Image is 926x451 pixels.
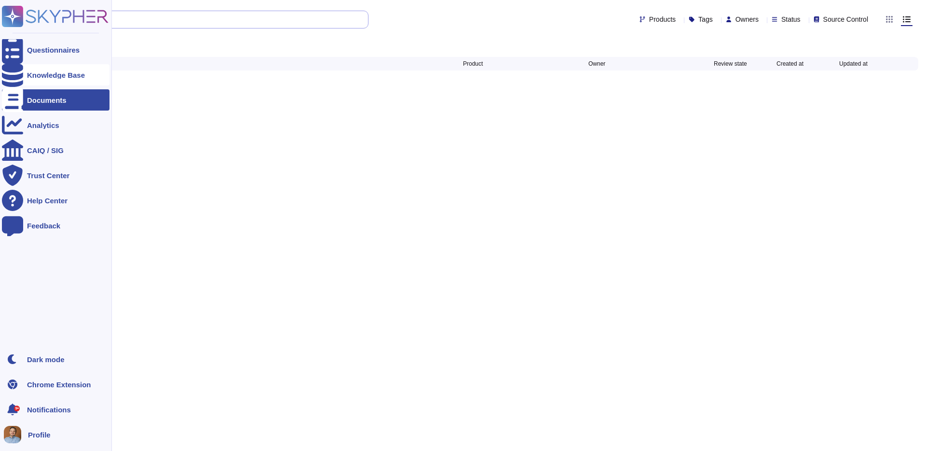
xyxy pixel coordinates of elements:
[839,61,868,67] span: Updated at
[2,140,109,161] a: CAIQ / SIG
[823,16,868,23] span: Source Control
[27,46,80,54] div: Questionnaires
[698,16,713,23] span: Tags
[781,16,801,23] span: Status
[735,16,759,23] span: Owners
[2,114,109,136] a: Analytics
[588,61,605,67] span: Owner
[27,122,59,129] div: Analytics
[649,16,676,23] span: Products
[27,197,68,204] div: Help Center
[2,215,109,236] a: Feedback
[27,381,91,388] div: Chrome Extension
[28,431,51,438] span: Profile
[4,426,21,443] img: user
[14,406,20,411] div: 9+
[2,89,109,111] a: Documents
[714,61,747,67] span: Review state
[27,147,64,154] div: CAIQ / SIG
[2,165,109,186] a: Trust Center
[38,11,358,28] input: Search by keywords
[27,71,85,79] div: Knowledge Base
[463,61,483,67] span: Product
[2,190,109,211] a: Help Center
[2,374,109,395] a: Chrome Extension
[27,406,71,413] span: Notifications
[776,61,803,67] span: Created at
[27,172,69,179] div: Trust Center
[27,222,60,229] div: Feedback
[2,39,109,60] a: Questionnaires
[2,424,28,445] button: user
[27,97,67,104] div: Documents
[2,64,109,85] a: Knowledge Base
[27,356,65,363] div: Dark mode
